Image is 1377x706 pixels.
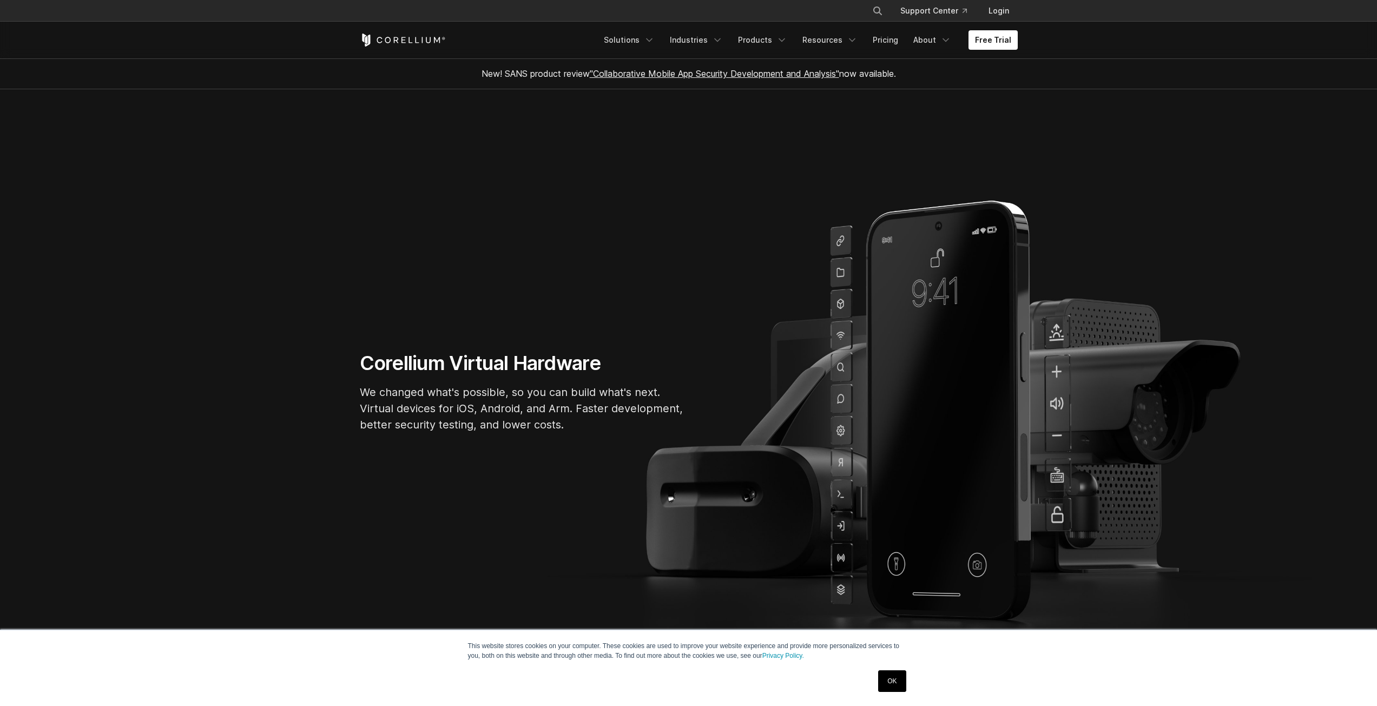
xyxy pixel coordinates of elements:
a: OK [878,670,906,692]
a: Resources [796,30,864,50]
button: Search [868,1,887,21]
a: Free Trial [968,30,1018,50]
h1: Corellium Virtual Hardware [360,351,684,375]
span: New! SANS product review now available. [482,68,896,79]
p: This website stores cookies on your computer. These cookies are used to improve your website expe... [468,641,910,661]
a: Industries [663,30,729,50]
div: Navigation Menu [597,30,1018,50]
a: Privacy Policy. [762,652,804,659]
a: Login [980,1,1018,21]
a: Solutions [597,30,661,50]
a: Pricing [866,30,905,50]
a: Corellium Home [360,34,446,47]
a: Products [732,30,794,50]
a: "Collaborative Mobile App Security Development and Analysis" [590,68,839,79]
div: Navigation Menu [859,1,1018,21]
a: Support Center [892,1,976,21]
p: We changed what's possible, so you can build what's next. Virtual devices for iOS, Android, and A... [360,384,684,433]
a: About [907,30,958,50]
